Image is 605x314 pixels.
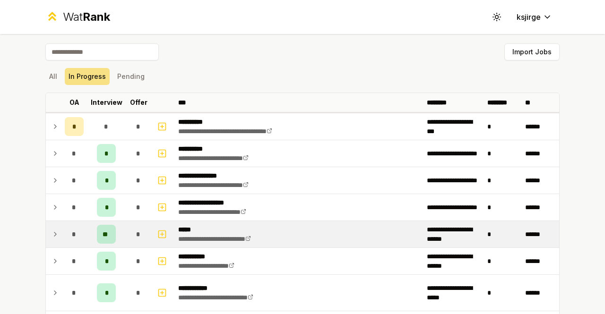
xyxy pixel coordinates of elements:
[91,98,122,107] p: Interview
[517,11,541,23] span: ksjirge
[130,98,147,107] p: Offer
[83,10,110,24] span: Rank
[45,68,61,85] button: All
[63,9,110,25] div: Wat
[504,43,560,60] button: Import Jobs
[45,9,110,25] a: WatRank
[113,68,148,85] button: Pending
[69,98,79,107] p: OA
[65,68,110,85] button: In Progress
[509,8,560,25] button: ksjirge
